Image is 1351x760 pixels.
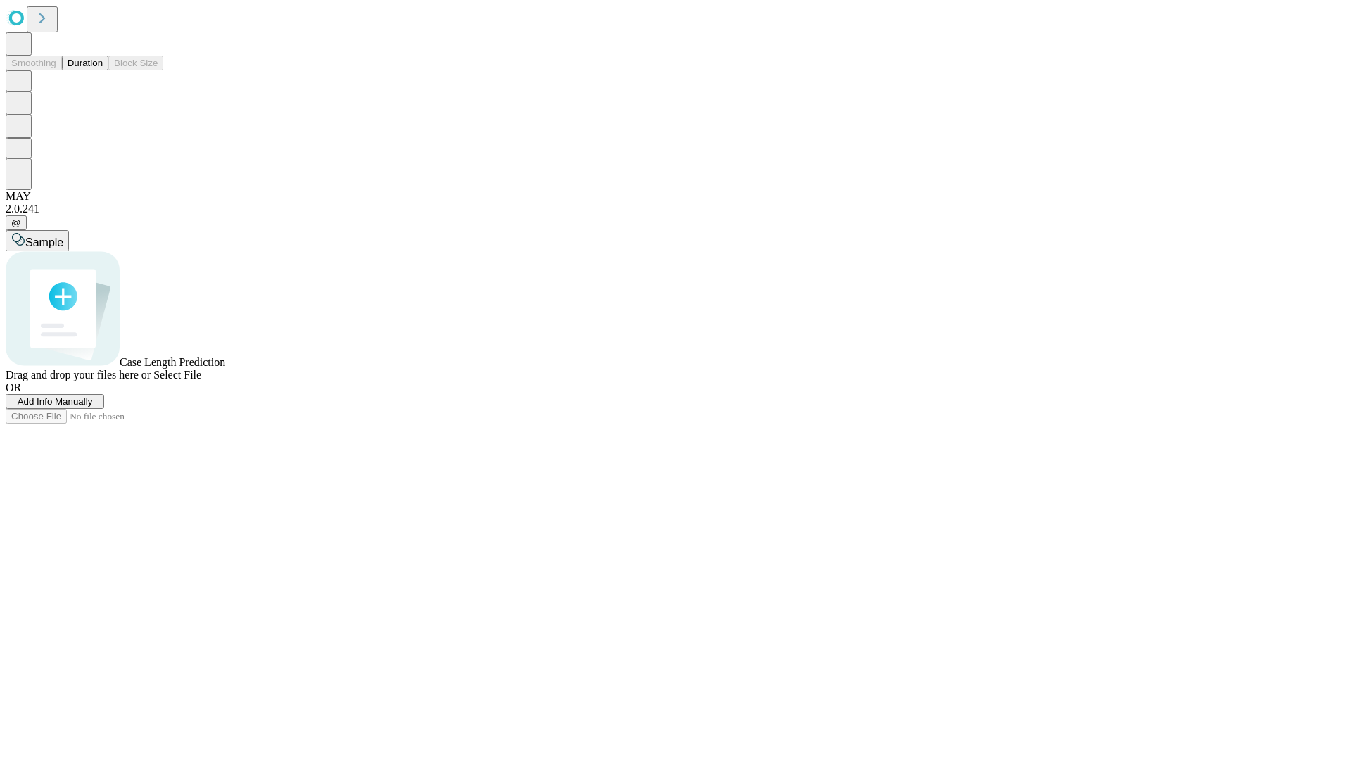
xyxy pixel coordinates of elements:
[6,381,21,393] span: OR
[120,356,225,368] span: Case Length Prediction
[6,369,151,381] span: Drag and drop your files here or
[6,394,104,409] button: Add Info Manually
[18,396,93,407] span: Add Info Manually
[108,56,163,70] button: Block Size
[6,215,27,230] button: @
[6,190,1345,203] div: MAY
[6,56,62,70] button: Smoothing
[6,230,69,251] button: Sample
[25,236,63,248] span: Sample
[153,369,201,381] span: Select File
[62,56,108,70] button: Duration
[11,217,21,228] span: @
[6,203,1345,215] div: 2.0.241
